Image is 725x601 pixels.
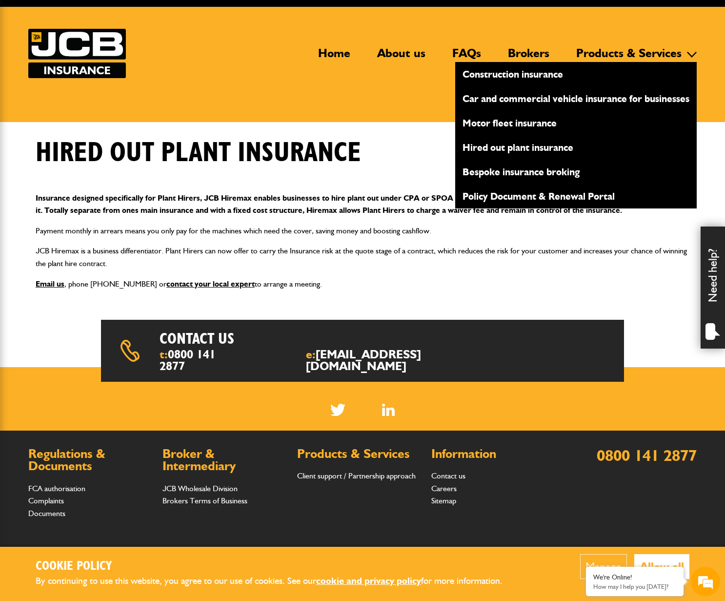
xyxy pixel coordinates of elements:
input: Enter your phone number [13,148,178,169]
h2: Information [431,448,556,460]
img: JCB Insurance Services logo [28,29,126,78]
a: Car and commercial vehicle insurance for businesses [455,90,697,107]
span: e: [306,349,470,372]
a: Construction insurance [455,66,697,83]
input: Enter your last name [13,90,178,112]
div: Minimize live chat window [160,5,183,28]
a: Policy Document & Renewal Portal [455,188,697,205]
h2: Cookie Policy [36,559,519,574]
em: Start Chat [133,301,177,314]
img: Twitter [330,404,345,416]
a: Products & Services [569,46,689,68]
a: Client support / Partnership approach [297,471,416,480]
button: Manage [580,554,627,579]
div: Need help? [701,227,725,349]
a: [EMAIL_ADDRESS][DOMAIN_NAME] [306,347,421,373]
a: Contact us [431,471,465,480]
a: cookie and privacy policy [316,575,421,586]
a: Sitemap [431,496,456,505]
a: contact your local expert [166,279,255,289]
a: About us [370,46,433,68]
span: t: [160,349,224,372]
a: JCB Insurance Services [28,29,126,78]
a: Email us [36,279,64,289]
p: Insurance designed specifically for Plant Hirers, JCB Hiremax enables businesses to hire plant ou... [36,192,689,217]
h2: Contact us [160,330,388,348]
h2: Regulations & Documents [28,448,153,473]
input: Enter your email address [13,119,178,141]
a: 0800 141 2877 [160,347,216,373]
a: FCA authorisation [28,484,85,493]
div: We're Online! [593,573,676,581]
a: Brokers [501,46,557,68]
p: JCB Hiremax is a business differentiator. Plant Hirers can now offer to carry the Insurance risk ... [36,245,689,269]
a: FAQs [445,46,488,68]
a: JCB Wholesale Division [162,484,238,493]
p: , phone [PHONE_NUMBER] or to arrange a meeting. [36,278,689,290]
img: d_20077148190_company_1631870298795_20077148190 [17,54,41,68]
h2: Broker & Intermediary [162,448,287,473]
p: How may I help you today? [593,583,676,590]
a: LinkedIn [382,404,395,416]
a: 0800 141 2877 [597,446,697,465]
a: Motor fleet insurance [455,115,697,131]
h2: Products & Services [297,448,422,460]
p: Payment monthly in arrears means you only pay for the machines which need the cover, saving money... [36,225,689,237]
textarea: Type your message and hit 'Enter' [13,177,178,292]
a: Hired out plant insurance [455,139,697,156]
div: Chat with us now [51,55,164,67]
button: Allow all [634,554,689,579]
a: Complaints [28,496,64,505]
a: Bespoke insurance broking [455,164,697,180]
a: Documents [28,509,65,518]
p: By continuing to use this website, you agree to our use of cookies. See our for more information. [36,574,519,589]
a: Home [311,46,358,68]
img: Linked In [382,404,395,416]
h1: Hired out plant insurance [36,137,361,169]
a: Brokers Terms of Business [162,496,247,505]
a: Careers [431,484,457,493]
